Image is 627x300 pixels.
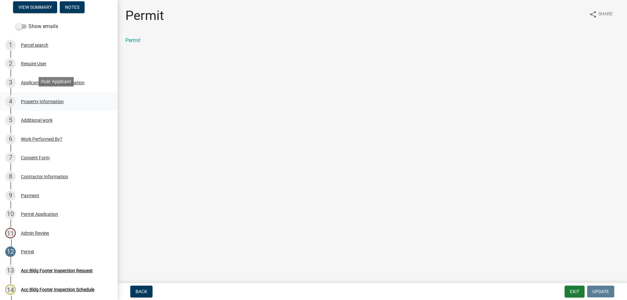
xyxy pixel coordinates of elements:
i: share [589,10,597,18]
div: Acc Bldg Footer Inspection Request [21,268,93,273]
wm-modal-confirm: Notes [60,5,85,10]
div: Parcel search [21,43,48,47]
h1: Permit [125,8,164,24]
div: 2 [5,58,16,69]
div: Consent Form [21,155,50,160]
label: Show emails [16,23,58,30]
div: Require User [21,61,46,66]
div: 10 [5,209,16,219]
button: View Summary [13,1,57,13]
div: Applicant & Project Information [21,80,85,85]
div: Admin Review [21,231,49,235]
div: 12 [5,246,16,257]
a: Permit [125,37,140,43]
button: Back [130,286,153,297]
button: Update [587,286,614,297]
div: 13 [5,265,16,276]
div: 14 [5,284,16,295]
span: Back [136,289,147,294]
wm-modal-confirm: Summary [13,5,57,10]
div: Contractor Information [21,174,68,179]
div: Acc Bldg Footer Inspection Schedule [21,287,94,292]
div: 1 [5,40,16,50]
div: 8 [5,171,16,182]
span: Update [592,289,609,294]
div: 6 [5,134,16,144]
div: Payment [21,193,39,198]
div: Work Performed By? [21,137,62,141]
button: Exit [565,286,585,297]
div: 9 [5,190,16,201]
div: 11 [5,228,16,238]
div: Role: Applicant [39,77,74,87]
span: Share [598,10,613,18]
div: 7 [5,152,16,163]
div: Additional work [21,118,53,122]
div: Property Information [21,99,64,104]
div: Permit Application [21,212,58,216]
button: Notes [60,1,85,13]
div: 3 [5,77,16,88]
div: 5 [5,115,16,125]
div: Permit [21,249,34,254]
div: 4 [5,96,16,107]
button: shareShare [584,8,618,21]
